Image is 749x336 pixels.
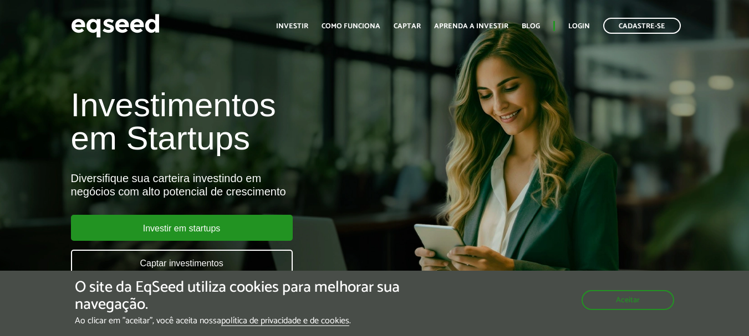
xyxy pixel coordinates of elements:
a: Captar investimentos [71,250,293,276]
a: Blog [522,23,540,30]
p: Ao clicar em "aceitar", você aceita nossa . [75,316,434,326]
a: Captar [394,23,421,30]
a: Como funciona [322,23,380,30]
a: Login [568,23,590,30]
h5: O site da EqSeed utiliza cookies para melhorar sua navegação. [75,279,434,313]
button: Aceitar [582,290,674,310]
img: EqSeed [71,11,160,40]
a: política de privacidade e de cookies [221,317,349,326]
a: Investir [276,23,308,30]
a: Investir em startups [71,215,293,241]
a: Aprenda a investir [434,23,508,30]
a: Cadastre-se [603,18,681,34]
div: Diversifique sua carteira investindo em negócios com alto potencial de crescimento [71,172,429,198]
h1: Investimentos em Startups [71,89,429,155]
